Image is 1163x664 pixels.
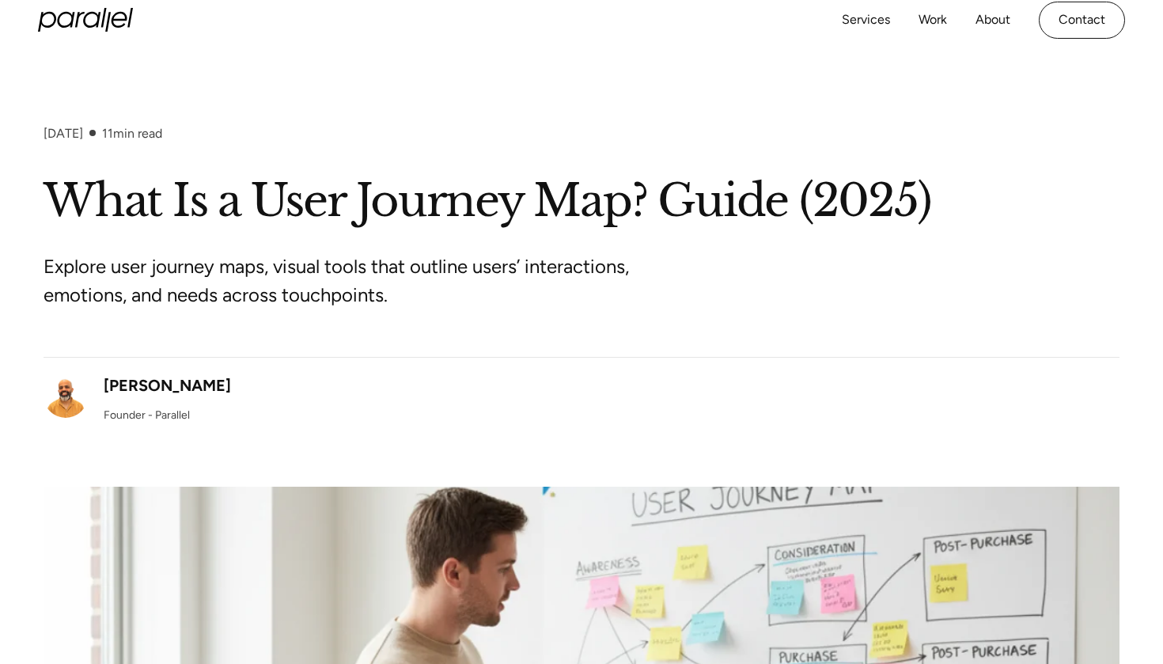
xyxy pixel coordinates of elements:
a: Contact [1039,2,1125,39]
h1: What Is a User Journey Map? Guide (2025) [44,173,1119,230]
a: About [975,9,1010,32]
span: 11 [102,126,113,141]
a: Services [842,9,890,32]
div: Founder - Parallel [104,407,190,423]
a: [PERSON_NAME]Founder - Parallel [44,374,231,423]
a: home [38,8,133,32]
img: Robin Dhanwani [44,374,88,418]
p: Explore user journey maps, visual tools that outline users’ interactions, emotions, and needs acr... [44,252,637,309]
a: Work [919,9,947,32]
div: [DATE] [44,126,83,141]
div: [PERSON_NAME] [104,374,231,397]
div: min read [102,126,162,141]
